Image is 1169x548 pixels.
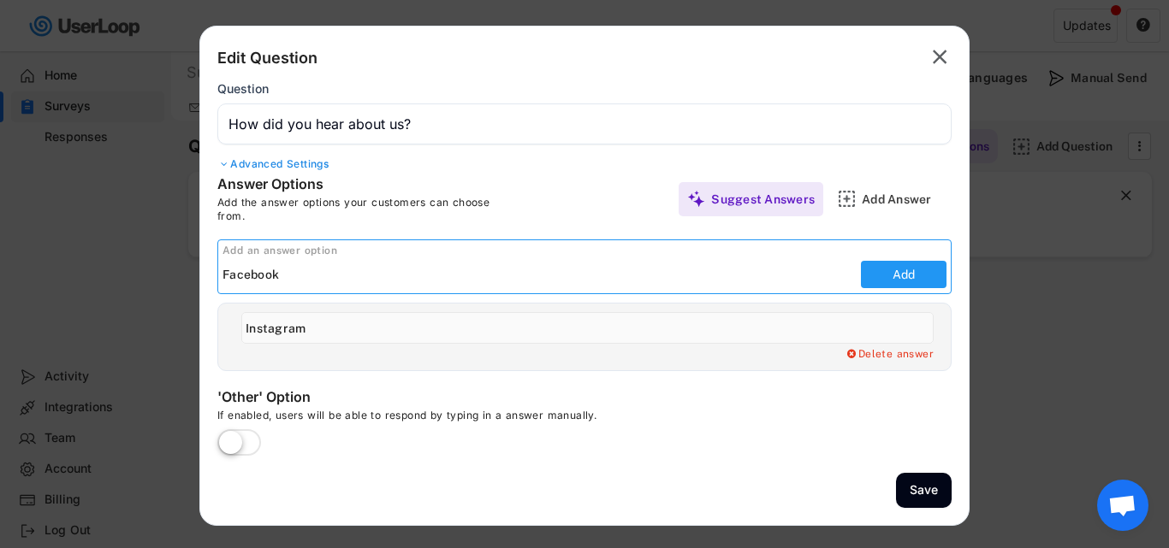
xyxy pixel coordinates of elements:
a: Open chat [1097,480,1148,531]
input: Instagram [241,312,934,344]
input: Type your question here... [217,103,952,144]
div: If enabled, users will be able to respond by typing in a answer manually. [217,409,731,429]
div: 'Other' Option [217,388,560,409]
img: AddMajor.svg [838,190,856,208]
button: Add [861,261,946,288]
div: Add Answer [862,192,947,207]
div: Answer Options [217,175,474,196]
div: Add the answer options your customers can choose from. [217,196,517,222]
div: Advanced Settings [217,157,952,171]
button: Save [896,473,952,508]
div: Delete answer [845,348,934,362]
img: MagicMajor%20%28Purple%29.svg [687,190,705,208]
div: Edit Question [217,48,317,68]
div: Add an answer option [223,245,951,258]
button:  [928,44,952,71]
div: Suggest Answers [711,192,815,207]
div: Question [217,81,269,97]
text:  [933,44,947,69]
